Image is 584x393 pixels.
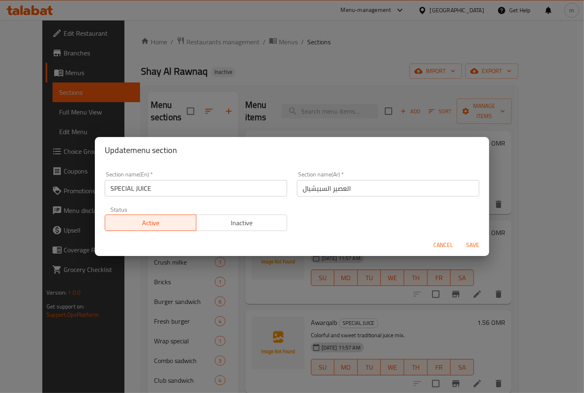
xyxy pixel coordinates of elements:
span: Active [108,217,193,229]
span: Cancel [433,240,453,250]
button: Save [460,238,486,253]
button: Active [105,215,196,231]
span: Inactive [200,217,284,229]
span: Save [463,240,483,250]
h2: Update menu section [105,144,479,157]
input: Please enter section name(en) [105,180,287,196]
button: Cancel [430,238,456,253]
button: Inactive [196,215,287,231]
input: Please enter section name(ar) [297,180,479,196]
